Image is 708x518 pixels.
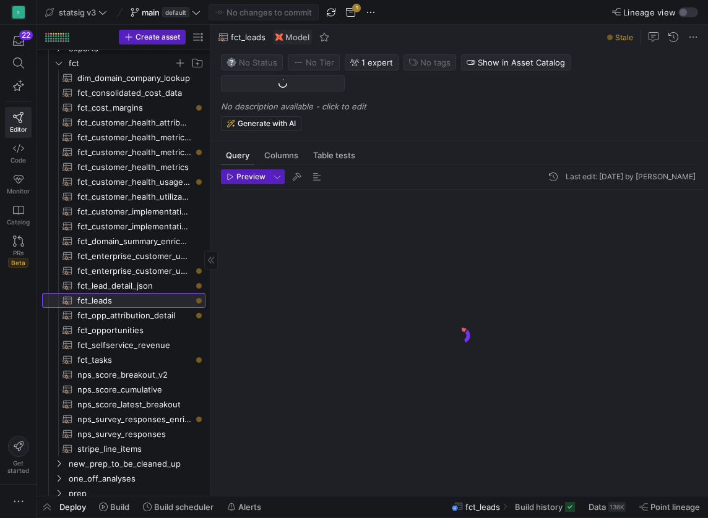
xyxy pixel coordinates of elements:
[77,249,191,263] span: fct_enterprise_customer_usage_3d_lag​​​​​​​​​​
[623,7,676,17] span: Lineage view
[42,397,205,412] a: nps_score_latest_breakout​​​​​​​​​​
[77,234,191,248] span: fct_domain_summary_enriched​​​​​​​​​​
[77,219,191,234] span: fct_customer_implementation_metrics​​​​​​​​​​
[5,169,32,200] a: Monitor
[11,156,26,164] span: Code
[42,56,205,70] div: Press SPACE to select this row.
[42,412,205,427] div: Press SPACE to select this row.
[5,30,32,52] button: 22
[461,54,571,70] button: Show in Asset Catalog
[42,130,205,145] div: Press SPACE to select this row.
[42,234,205,248] a: fct_domain_summary_enriched​​​​​​​​​​
[42,441,205,456] div: Press SPACE to select this row.
[77,442,191,456] span: stripe_line_items​​​​​​​​​​
[142,7,160,17] span: main
[42,278,205,293] div: Press SPACE to select this row.
[404,54,456,70] button: No tags
[42,85,205,100] div: Press SPACE to select this row.
[77,145,191,159] span: fct_customer_health_metrics_v2​​​​​​​​​​
[42,263,205,278] a: fct_enterprise_customer_usage​​​​​​​​​​
[13,249,24,257] span: PRs
[77,190,191,204] span: fct_customer_health_utilization_rate​​​​​​​​​​
[77,264,191,278] span: fct_enterprise_customer_usage​​​​​​​​​​
[42,204,205,219] a: fct_customer_implementation_metrics_latest​​​​​​​​​​
[7,218,30,226] span: Catalog
[42,352,205,367] a: fct_tasks​​​​​​​​​​
[7,187,30,195] span: Monitor
[42,189,205,204] a: fct_customer_health_utilization_rate​​​​​​​​​​
[42,471,205,486] div: Press SPACE to select this row.
[136,33,180,41] span: Create asset
[566,172,696,181] div: Last edit: [DATE] by [PERSON_NAME]
[583,496,631,517] button: Data136K
[345,54,399,70] button: 1 expert
[42,427,205,441] a: nps_survey_responses​​​​​​​​​​
[69,56,174,70] span: fct
[42,204,205,219] div: Press SPACE to select this row.
[5,431,32,479] button: Getstarted
[42,308,205,323] a: fct_opp_attribution_detail​​​​​​​​​​
[238,502,261,512] span: Alerts
[238,119,296,128] span: Generate with AI
[42,100,205,115] div: Press SPACE to select this row.
[42,174,205,189] div: Press SPACE to select this row.
[77,338,191,352] span: fct_selfservice_revenue​​​​​​​​​​
[42,412,205,427] a: nps_survey_responses_enriched​​​​​​​​​​
[293,57,303,67] img: No tier
[77,175,191,189] span: fct_customer_health_usage_vitally​​​​​​​​​​
[77,130,191,145] span: fct_customer_health_metrics_latest​​​​​​​​​​
[221,54,283,70] button: No statusNo Status
[77,116,191,130] span: fct_customer_health_attributes​​​​​​​​​​
[77,294,191,308] span: fct_leads​​​​​​​​​​
[608,502,626,512] div: 136K
[453,326,472,345] img: logo.gif
[42,338,205,352] div: Press SPACE to select this row.
[19,30,33,40] div: 22
[119,30,186,45] button: Create asset
[42,441,205,456] a: stripe_line_items​​​​​​​​​​
[293,57,334,67] span: No Tier
[77,86,191,100] span: fct_consolidated_cost_data​​​​​​​​​​
[42,427,205,441] div: Press SPACE to select this row.
[42,85,205,100] a: fct_consolidated_cost_data​​​​​​​​​​
[77,412,191,427] span: nps_survey_responses_enriched​​​​​​​​​​
[77,205,191,219] span: fct_customer_implementation_metrics_latest​​​​​​​​​​
[5,2,32,23] a: S
[42,234,205,248] div: Press SPACE to select this row.
[69,486,204,501] span: prep
[288,54,340,70] button: No tierNo Tier
[42,352,205,367] div: Press SPACE to select this row.
[10,125,27,133] span: Editor
[77,427,191,441] span: nps_survey_responses​​​​​​​​​​
[42,248,205,263] div: Press SPACE to select this row.
[226,151,249,159] span: Query
[110,502,129,512] span: Build
[42,367,205,382] div: Press SPACE to select this row.
[650,502,700,512] span: Point lineage
[69,472,204,486] span: one_off_analyses
[5,231,32,273] a: PRsBeta
[42,263,205,278] div: Press SPACE to select this row.
[5,107,32,138] a: Editor
[42,456,205,471] div: Press SPACE to select this row.
[7,459,29,474] span: Get started
[77,368,191,382] span: nps_score_breakout_v2​​​​​​​​​​
[42,159,205,174] a: fct_customer_health_metrics​​​​​​​​​​
[42,278,205,293] a: fct_lead_detail_json​​​​​​​​​​
[8,258,28,268] span: Beta
[77,101,191,115] span: fct_cost_margins​​​​​​​​​​
[137,496,219,517] button: Build scheduler
[69,457,204,471] span: new_prep_to_be_cleaned_up
[478,57,565,67] span: Show in Asset Catalog
[42,219,205,234] a: fct_customer_implementation_metrics​​​​​​​​​​
[77,323,191,338] span: fct_opportunities​​​​​​​​​​
[77,279,191,293] span: fct_lead_detail_json​​​​​​​​​​
[42,70,205,85] a: dim_domain_company_lookup​​​​​​​​​​
[42,338,205,352] a: fct_selfservice_revenue​​​​​​​​​​
[77,160,191,174] span: fct_customer_health_metrics​​​​​​​​​​
[42,130,205,145] a: fct_customer_health_metrics_latest​​​​​​​​​​
[42,4,110,20] button: statsig v3
[231,32,265,42] span: fct_leads
[42,367,205,382] a: nps_score_breakout_v2​​​​​​​​​​
[509,496,581,517] button: Build history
